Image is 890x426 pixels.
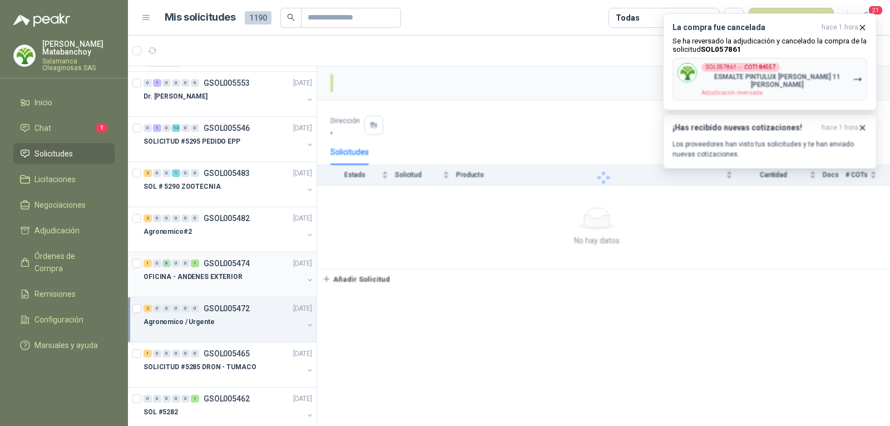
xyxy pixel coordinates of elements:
span: Configuración [34,314,83,326]
div: 0 [172,259,180,267]
span: search [287,13,295,21]
div: 1 [144,259,152,267]
div: 0 [181,79,190,87]
span: Negociaciones [34,199,86,211]
p: [DATE] [293,123,312,134]
div: 13 [172,124,180,132]
div: 0 [162,124,171,132]
a: 2 0 0 1 0 0 GSOL005483[DATE] SOL # 5290 ZOOTECNIA [144,167,314,202]
a: Remisiones [13,283,115,305]
a: Licitaciones [13,169,115,190]
a: 2 0 0 0 0 0 GSOL005482[DATE] Agronomico#2 [144,212,314,247]
span: Licitaciones [34,173,76,185]
span: 1190 [245,11,271,25]
span: hace 1 hora [822,23,858,32]
span: Inicio [34,96,52,109]
span: Chat [34,122,51,134]
a: 1 0 0 0 0 0 GSOL005465[DATE] SOLICITUD #5285 DRON - TUMACO [144,347,314,383]
div: 0 [153,350,161,358]
a: Solicitudes [13,143,115,164]
p: SOLICITUD #5295 PEDIDO EPP [144,136,240,147]
p: [DATE] [293,303,312,314]
div: Todas [616,12,639,24]
div: 0 [172,305,180,312]
p: Salamanca Oleaginosas SAS [42,58,115,71]
p: [DATE] [293,258,312,269]
p: GSOL005546 [204,124,250,132]
div: 1 [144,350,152,358]
p: GSOL005483 [204,169,250,177]
a: 0 1 0 13 0 0 GSOL005546[DATE] SOLICITUD #5295 PEDIDO EPP [144,121,314,157]
p: OFICINA - ANDENES EXTERIOR [144,272,243,282]
div: 0 [144,395,152,403]
span: 21 [868,5,883,16]
p: [DATE] [293,213,312,224]
b: COT184557 [744,65,775,70]
p: GSOL005474 [204,259,250,267]
h1: Mis solicitudes [165,9,236,26]
a: Configuración [13,309,115,330]
div: 0 [162,350,171,358]
div: 0 [181,395,190,403]
a: Chat1 [13,117,115,139]
div: 6 [162,259,171,267]
img: Logo peakr [13,13,70,27]
div: 0 [181,214,190,222]
div: 0 [181,305,190,312]
div: 1 [153,124,161,132]
p: SOLICITUD #5285 DRON - TUMACO [144,362,256,373]
div: 0 [172,214,180,222]
p: SOL #5282 [144,407,178,418]
div: 0 [162,169,171,177]
div: 0 [172,350,180,358]
div: 0 [144,124,152,132]
div: 1 [191,259,199,267]
p: [DATE] [293,78,312,89]
a: 2 0 0 0 0 0 GSOL005472[DATE] Agronomico / Urgente [144,302,314,337]
div: 0 [162,305,171,312]
div: 0 [162,214,171,222]
div: 0 [153,214,161,222]
p: [DATE] [293,394,312,404]
p: GSOL005465 [204,350,250,358]
a: Inicio [13,92,115,113]
a: 1 0 6 0 0 1 GSOL005474[DATE] OFICINA - ANDENES EXTERIOR [144,257,314,292]
div: 0 [191,124,199,132]
div: 0 [181,259,190,267]
button: La compra fue canceladahace 1 hora Se ha reversado la adjudicación y cancelado la compra de la so... [663,13,877,110]
div: 0 [191,169,199,177]
div: 0 [144,79,152,87]
p: Agronomico#2 [144,227,192,237]
div: 0 [191,350,199,358]
p: GSOL005472 [204,305,250,312]
p: Se ha reversado la adjudicación y cancelado la compra de la solicitud [673,37,867,53]
b: SOL057861 [701,45,741,53]
span: 1 [96,124,108,133]
div: 0 [191,214,199,222]
span: Adjudicación [34,224,80,237]
div: 2 [144,169,152,177]
a: Manuales y ayuda [13,335,115,356]
a: 0 1 0 0 0 0 GSOL005553[DATE] Dr. [PERSON_NAME] [144,76,314,112]
p: [DATE] [293,349,312,359]
p: Dr. [PERSON_NAME] [144,91,207,102]
button: 21 [857,8,877,28]
div: 0 [162,395,171,403]
div: 0 [153,169,161,177]
h3: La compra fue cancelada [673,23,817,32]
div: 2 [144,305,152,312]
span: Manuales y ayuda [34,339,98,351]
a: Órdenes de Compra [13,246,115,279]
img: Company Logo [14,45,35,66]
p: GSOL005462 [204,395,250,403]
img: Company Logo [678,63,696,82]
div: 0 [181,124,190,132]
div: 0 [191,305,199,312]
p: Agronomico / Urgente [144,317,215,327]
p: GSOL005482 [204,214,250,222]
div: 0 [153,305,161,312]
span: Remisiones [34,288,76,300]
a: Adjudicación [13,220,115,241]
p: [PERSON_NAME] Matabanchoy [42,40,115,56]
p: GSOL005553 [204,79,250,87]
